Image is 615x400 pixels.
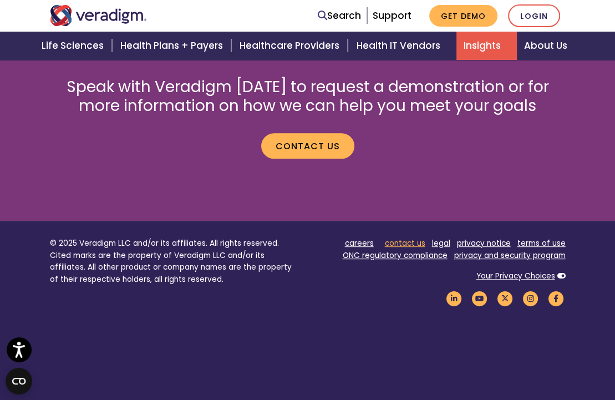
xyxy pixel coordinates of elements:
a: Health Plans + Payers [114,32,233,60]
a: Veradigm LinkedIn Link [445,293,464,303]
a: contact us [385,238,425,249]
a: ONC regulatory compliance [343,250,448,261]
p: © 2025 Veradigm LLC and/or its affiliates. All rights reserved. Cited marks are the property of V... [50,237,299,286]
a: About Us [517,32,580,60]
a: Your Privacy Choices [476,271,555,281]
a: Veradigm Instagram Link [521,293,540,303]
h2: Speak with Veradigm [DATE] to request a demonstration or for more information on how we can help ... [50,78,566,115]
a: Get Demo [429,5,497,27]
a: Insights [456,32,517,60]
a: Veradigm YouTube Link [470,293,489,303]
a: Veradigm Twitter Link [496,293,515,303]
a: Veradigm Facebook Link [547,293,566,303]
a: terms of use [517,238,566,249]
a: Life Sciences [35,32,114,60]
a: careers [345,238,374,249]
a: Health IT Vendors [349,32,456,60]
img: Veradigm logo [50,5,147,26]
a: Search [318,8,361,23]
a: legal [432,238,450,249]
button: Open CMP widget [6,368,32,394]
a: Support [373,9,411,22]
a: Login [508,4,560,27]
a: Healthcare Providers [233,32,349,60]
a: privacy and security program [454,250,566,261]
a: Contact us [261,133,354,159]
a: privacy notice [457,238,511,249]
